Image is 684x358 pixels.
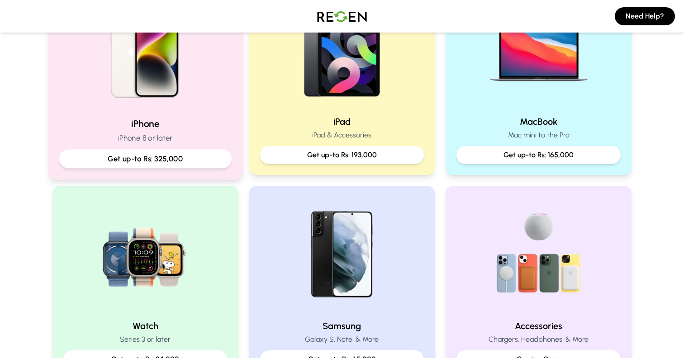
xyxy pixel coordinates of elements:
p: Chargers, Headphones, & More [456,334,621,345]
p: Get up-to Rs: 193,000 [267,150,417,160]
p: iPhone 8 or later [59,132,232,144]
img: Samsung [284,197,400,312]
h2: Watch [63,320,228,332]
h2: iPad [260,115,424,128]
p: Series 3 or later [63,334,228,345]
p: Galaxy S, Note, & More [260,334,424,345]
p: Get up-to Rs: 325,000 [67,153,224,165]
h2: Samsung [260,320,424,332]
h2: MacBook [456,115,621,128]
h2: iPhone [59,117,232,130]
button: Need Help? [615,7,675,25]
img: Watch [87,197,203,312]
img: Accessories [481,197,597,312]
img: Logo [310,4,374,29]
p: Mac mini to the Pro [456,130,621,141]
h2: Accessories [456,320,621,332]
p: iPad & Accessories [260,130,424,141]
p: Get up-to Rs: 165,000 [464,150,613,160]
